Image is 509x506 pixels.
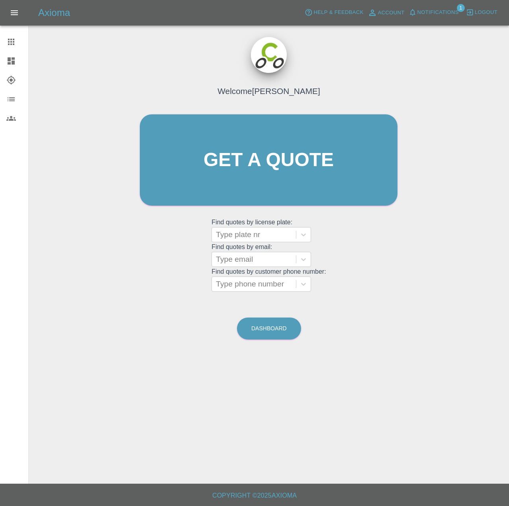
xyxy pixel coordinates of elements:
[303,6,365,19] button: Help & Feedback
[211,268,326,292] grid: Find quotes by customer phone number:
[464,6,499,19] button: Logout
[378,8,405,18] span: Account
[38,6,70,19] h5: Axioma
[6,490,503,501] h6: Copyright © 2025 Axioma
[366,6,407,19] a: Account
[217,85,320,97] h4: Welcome [PERSON_NAME]
[313,8,363,17] span: Help & Feedback
[475,8,497,17] span: Logout
[237,318,301,339] a: Dashboard
[5,3,24,22] button: Open drawer
[251,37,287,73] img: ...
[211,243,326,267] grid: Find quotes by email:
[407,6,461,19] button: Notifications
[417,8,459,17] span: Notifications
[211,219,326,242] grid: Find quotes by license plate:
[140,114,397,206] a: Get a quote
[457,4,465,12] span: 1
